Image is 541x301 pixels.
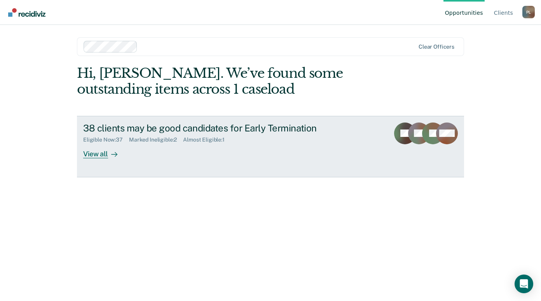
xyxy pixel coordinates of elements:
a: 38 clients may be good candidates for Early TerminationEligible Now:37Marked Ineligible:2Almost E... [77,116,464,177]
button: Profile dropdown button [522,6,535,18]
div: Marked Ineligible : 2 [129,136,183,143]
div: P L [522,6,535,18]
div: View all [83,143,127,158]
div: 38 clients may be good candidates for Early Termination [83,122,356,134]
div: Clear officers [419,44,454,50]
div: Open Intercom Messenger [515,275,533,293]
img: Recidiviz [8,8,45,17]
div: Almost Eligible : 1 [183,136,231,143]
div: Hi, [PERSON_NAME]. We’ve found some outstanding items across 1 caseload [77,65,387,97]
div: Eligible Now : 37 [83,136,129,143]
